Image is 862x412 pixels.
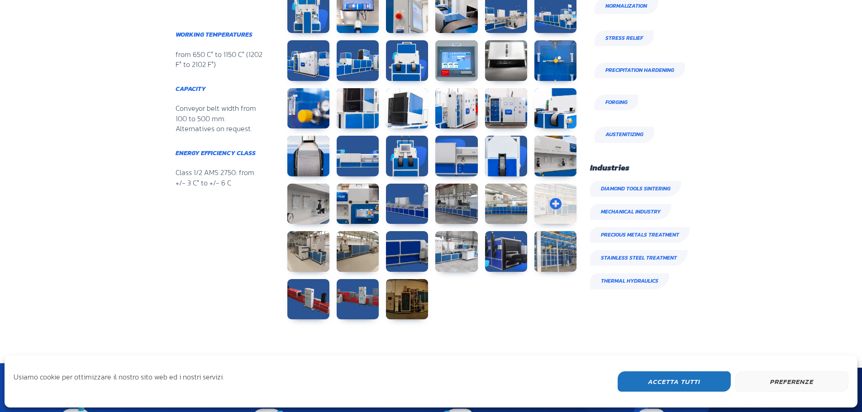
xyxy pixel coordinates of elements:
span: Precious metals treatment [590,227,690,243]
a: Forging [595,95,638,110]
span: Thermal Hydraulics [590,273,669,289]
button: Accetta Tutti [618,371,731,392]
span: Stainless steel treatment [590,250,688,266]
h5: Industries [590,164,691,172]
h6: Capacity [176,86,265,92]
span: Precipitation Hardening [605,66,674,75]
span: Stress Relief [605,34,643,43]
span: Diamond tools sintering [590,181,681,197]
div: Conveyor belt width from 100 to 500 mm. Alternatives on request. [176,103,265,133]
div: Usiamo cookie per ottimizzare il nostro sito web ed i nostri servizi. [14,371,224,389]
h6: Energy efficiency class [176,150,265,156]
button: Preferenze [735,371,848,392]
p: Class 1/2 AMS 2750: from +/- 3 C° to +/- 6 C [176,167,265,188]
span: Mechanical Industry [590,204,672,220]
h6: Working Temperatures [176,32,265,38]
span: Normalization [605,2,647,10]
span: Austenitizing [605,130,643,139]
a: Precipitation Hardening [595,62,685,78]
span: Forging [605,98,628,107]
div: from 650 C° to 1150 C° (1202 F° to 2102 F°) [176,49,265,70]
a: Austenitizing [595,127,654,142]
a: Stress Relief [595,30,654,46]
